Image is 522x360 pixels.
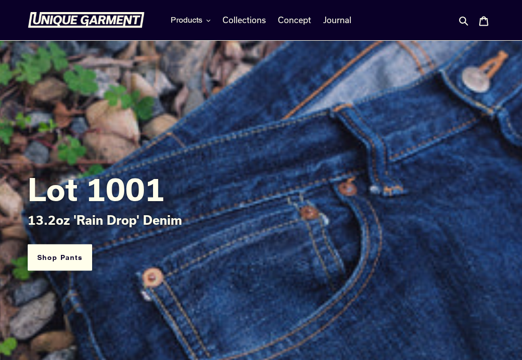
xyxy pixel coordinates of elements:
[28,171,494,207] h2: Lot 1001
[323,15,351,25] span: Journal
[28,213,182,227] span: 13.2oz 'Rain Drop' Denim
[222,15,266,25] span: Collections
[166,13,215,28] button: Products
[273,13,316,28] a: Concept
[171,15,202,25] span: Products
[278,15,311,25] span: Concept
[217,13,271,28] a: Collections
[28,244,92,271] a: Shop Pants
[28,12,144,28] img: Unique Garment
[318,13,356,28] a: Journal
